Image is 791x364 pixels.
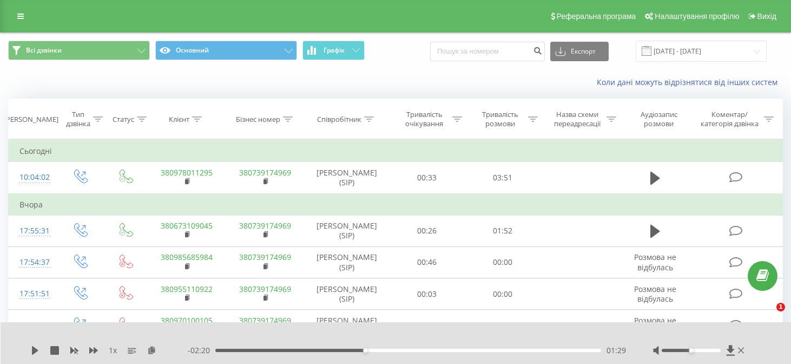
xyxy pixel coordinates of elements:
[634,252,676,272] span: Розмова не відбулась
[474,110,525,128] div: Тривалість розмови
[19,167,46,188] div: 10:04:02
[390,246,465,278] td: 00:46
[776,303,785,311] span: 1
[305,278,389,310] td: [PERSON_NAME] (SIP)
[239,220,291,231] a: 380739174969
[390,215,465,246] td: 00:26
[305,215,389,246] td: [PERSON_NAME] (SIP)
[8,41,150,60] button: Всі дзвінки
[698,110,761,128] div: Коментар/категорія дзвінка
[634,315,676,335] span: Розмова не відбулась
[757,12,776,21] span: Вихід
[465,246,540,278] td: 00:00
[597,77,783,87] a: Коли дані можуть відрізнятися вiд інших систем
[19,220,46,242] div: 17:55:31
[161,284,213,294] a: 380955110922
[390,278,465,310] td: 00:03
[465,162,540,194] td: 03:51
[557,12,636,21] span: Реферальна програма
[550,42,609,61] button: Експорт
[19,315,46,336] div: 17:46:17
[634,284,676,304] span: Розмова не відбулась
[19,283,46,304] div: 17:51:51
[607,345,626,356] span: 01:29
[305,162,389,194] td: [PERSON_NAME] (SIP)
[324,47,345,54] span: Графік
[317,115,361,124] div: Співробітник
[239,315,291,326] a: 380739174969
[550,110,604,128] div: Назва схеми переадресації
[465,310,540,341] td: 00:00
[465,215,540,246] td: 01:52
[239,252,291,262] a: 380739174969
[19,252,46,273] div: 17:54:37
[689,348,693,353] div: Accessibility label
[9,140,783,162] td: Сьогодні
[390,162,465,194] td: 00:33
[390,310,465,341] td: 00:44
[188,345,215,356] span: - 02:20
[66,110,90,128] div: Тип дзвінка
[113,115,134,124] div: Статус
[363,348,367,353] div: Accessibility label
[9,194,783,216] td: Вчора
[305,310,389,341] td: [PERSON_NAME] (SIP)
[4,115,58,124] div: [PERSON_NAME]
[655,12,739,21] span: Налаштування профілю
[155,41,297,60] button: Основний
[239,284,291,294] a: 380739174969
[161,220,213,231] a: 380673109045
[754,303,780,329] iframe: Intercom live chat
[305,246,389,278] td: [PERSON_NAME] (SIP)
[236,115,280,124] div: Бізнес номер
[399,110,450,128] div: Тривалість очікування
[26,46,62,55] span: Всі дзвінки
[169,115,189,124] div: Клієнт
[109,345,117,356] span: 1 x
[302,41,365,60] button: Графік
[430,42,545,61] input: Пошук за номером
[161,252,213,262] a: 380985685984
[629,110,689,128] div: Аудіозапис розмови
[239,167,291,178] a: 380739174969
[161,167,213,178] a: 380978011295
[465,278,540,310] td: 00:00
[161,315,213,326] a: 380970100105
